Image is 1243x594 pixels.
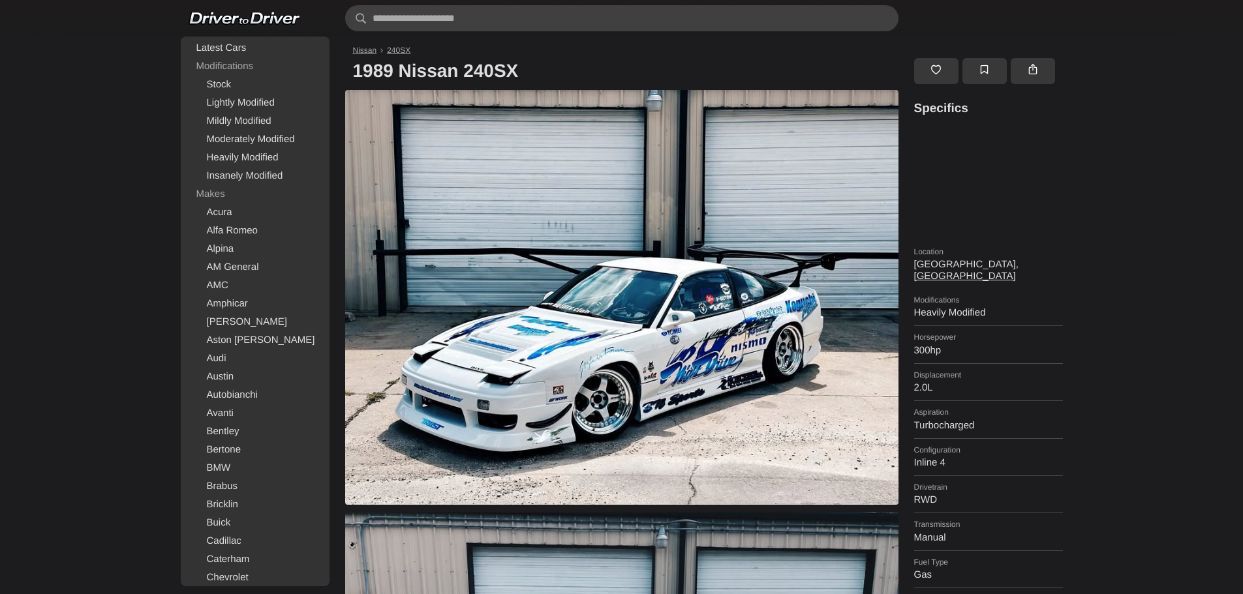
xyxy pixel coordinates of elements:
[183,368,327,386] a: Austin
[914,295,1063,304] dt: Modifications
[183,276,327,295] a: AMC
[183,514,327,532] a: Buick
[914,457,1063,469] dd: Inline 4
[183,203,327,222] a: Acura
[183,295,327,313] a: Amphicar
[183,94,327,112] a: Lightly Modified
[914,259,1063,282] dd: [GEOGRAPHIC_DATA],
[183,149,327,167] a: Heavily Modified
[914,271,1016,282] a: [GEOGRAPHIC_DATA]
[914,333,1063,342] dt: Horsepower
[183,240,327,258] a: Alpina
[183,532,327,550] a: Cadillac
[353,46,377,55] a: Nissan
[183,76,327,94] a: Stock
[914,370,1063,379] dt: Displacement
[914,408,1063,417] dt: Aspiration
[914,557,1063,567] dt: Fuel Type
[183,423,327,441] a: Bentley
[387,46,410,55] a: 240SX
[183,459,327,477] a: BMW
[914,345,1063,357] dd: 300hp
[345,90,898,505] img: 1989 Nissan 240SX for sale
[914,420,1063,432] dd: Turbocharged
[183,441,327,459] a: Bertone
[914,483,1063,492] dt: Drivetrain
[183,349,327,368] a: Audi
[914,532,1063,544] dd: Manual
[914,382,1063,394] dd: 2.0L
[183,258,327,276] a: AM General
[183,386,327,404] a: Autobianchi
[345,52,906,90] h1: 1989 Nissan 240SX
[183,404,327,423] a: Avanti
[183,130,327,149] a: Moderately Modified
[183,496,327,514] a: Bricklin
[183,313,327,331] a: [PERSON_NAME]
[183,167,327,185] a: Insanely Modified
[914,100,1063,118] h3: Specifics
[183,57,327,76] div: Modifications
[183,185,327,203] div: Makes
[914,445,1063,454] dt: Configuration
[914,494,1063,506] dd: RWD
[183,550,327,569] a: Caterham
[914,307,1063,319] dd: Heavily Modified
[183,331,327,349] a: Aston [PERSON_NAME]
[183,39,327,57] a: Latest Cars
[914,569,1063,581] dd: Gas
[183,569,327,587] a: Chevrolet
[183,222,327,240] a: Alfa Romeo
[914,520,1063,529] dt: Transmission
[183,112,327,130] a: Mildly Modified
[914,247,1063,256] dt: Location
[345,46,1063,55] nav: Breadcrumb
[183,477,327,496] a: Brabus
